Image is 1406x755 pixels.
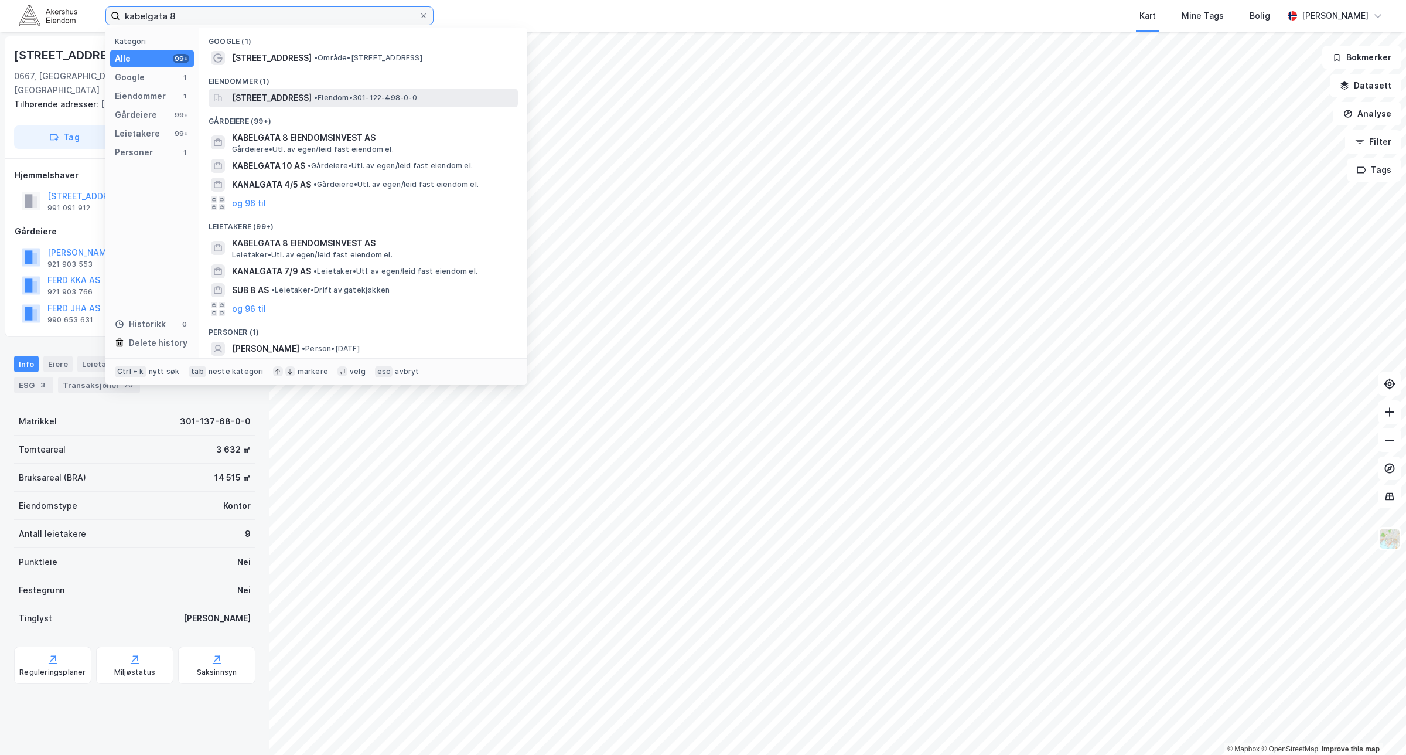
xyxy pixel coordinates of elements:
div: Festegrunn [19,583,64,597]
span: KANALGATA 4/5 AS [232,178,311,192]
span: Leietaker • Utl. av egen/leid fast eiendom el. [313,267,477,276]
div: 99+ [173,129,189,138]
div: Google (1) [199,28,527,49]
span: KABELGATA 8 EIENDOMSINVEST AS [232,236,513,250]
div: Eiendommer (1) [199,67,527,89]
div: 3 [37,379,49,391]
span: • [313,180,317,189]
div: Nei [237,555,251,569]
span: • [271,285,275,294]
span: [PERSON_NAME] [232,342,299,356]
button: Analyse [1333,102,1401,125]
div: 20 [122,379,135,391]
div: Info [14,356,39,372]
div: Kart [1139,9,1156,23]
iframe: Chat Widget [1347,699,1406,755]
div: [PERSON_NAME] [1302,9,1369,23]
div: 14 515 ㎡ [214,471,251,485]
span: Leietaker • Drift av gatekjøkken [271,285,390,295]
div: Hjemmelshaver [15,168,255,182]
a: Mapbox [1227,745,1260,753]
div: Kategori [115,37,194,46]
div: Tinglyst [19,611,52,625]
div: 99+ [173,110,189,120]
div: Reguleringsplaner [19,668,86,677]
button: Datasett [1330,74,1401,97]
div: Gårdeiere [15,225,255,239]
span: Område • [STREET_ADDRESS] [314,53,422,63]
div: 0 [180,319,189,329]
div: Eiendomstype [19,499,77,513]
div: Historikk [115,317,166,331]
span: KANALGATA 7/9 AS [232,264,311,278]
a: OpenStreetMap [1261,745,1318,753]
div: 921 903 766 [47,287,93,297]
button: Filter [1345,130,1401,154]
div: Antall leietakere [19,527,86,541]
div: Bruksareal (BRA) [19,471,86,485]
div: 3 632 ㎡ [216,443,251,457]
div: Matrikkel [19,414,57,428]
input: Søk på adresse, matrikkel, gårdeiere, leietakere eller personer [120,7,419,25]
div: 1 [180,148,189,157]
span: Eiendom • 301-122-498-0-0 [314,93,417,103]
div: Personer (1) [199,318,527,339]
div: Leietakere (99+) [199,213,527,234]
span: Gårdeiere • Utl. av egen/leid fast eiendom el. [308,161,473,171]
div: Leietakere [115,127,160,141]
span: Person • [DATE] [302,344,360,353]
div: [PERSON_NAME] [183,611,251,625]
div: Kontor [223,499,251,513]
button: og 96 til [232,196,266,210]
div: Personer [115,145,153,159]
div: [STREET_ADDRESS] [14,46,129,64]
div: neste kategori [209,367,264,376]
a: Improve this map [1322,745,1380,753]
div: Delete history [129,336,187,350]
span: • [314,53,318,62]
span: SUB 8 AS [232,283,269,297]
div: 9 [245,527,251,541]
span: KABELGATA 8 EIENDOMSINVEST AS [232,131,513,145]
div: Alle [115,52,131,66]
div: Mine Tags [1182,9,1224,23]
div: Saksinnsyn [197,668,237,677]
div: avbryt [395,367,419,376]
div: Transaksjoner [58,377,140,393]
div: 301-137-68-0-0 [180,414,251,428]
div: Nei [237,583,251,597]
div: Gårdeiere [115,108,157,122]
button: Tags [1347,158,1401,182]
div: 990 653 631 [47,315,93,325]
div: Google [115,70,145,84]
div: 991 091 912 [47,203,90,213]
span: [STREET_ADDRESS] [232,51,312,65]
span: Tilhørende adresser: [14,99,101,109]
div: 99+ [173,54,189,63]
img: Z [1378,528,1401,550]
div: 1 [180,91,189,101]
div: [STREET_ADDRESS] [14,97,246,111]
span: Leietaker • Utl. av egen/leid fast eiendom el. [232,250,393,260]
div: nytt søk [149,367,180,376]
button: Bokmerker [1322,46,1401,69]
div: Miljøstatus [114,668,155,677]
span: Gårdeiere • Utl. av egen/leid fast eiendom el. [313,180,479,189]
div: Eiere [43,356,73,372]
div: Bolig [1250,9,1270,23]
div: Kontrollprogram for chat [1347,699,1406,755]
span: • [313,267,317,276]
span: • [314,93,318,102]
span: • [308,161,311,170]
div: Gårdeiere (99+) [199,107,527,128]
div: Eiendommer [115,89,166,103]
div: velg [350,367,366,376]
div: 921 903 553 [47,260,93,269]
span: Gårdeiere • Utl. av egen/leid fast eiendom el. [232,145,394,154]
div: esc [375,366,393,377]
div: Tomteareal [19,443,66,457]
div: 0667, [GEOGRAPHIC_DATA], [GEOGRAPHIC_DATA] [14,69,165,97]
div: tab [189,366,206,377]
img: akershus-eiendom-logo.9091f326c980b4bce74ccdd9f866810c.svg [19,5,77,26]
span: [STREET_ADDRESS] [232,91,312,105]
